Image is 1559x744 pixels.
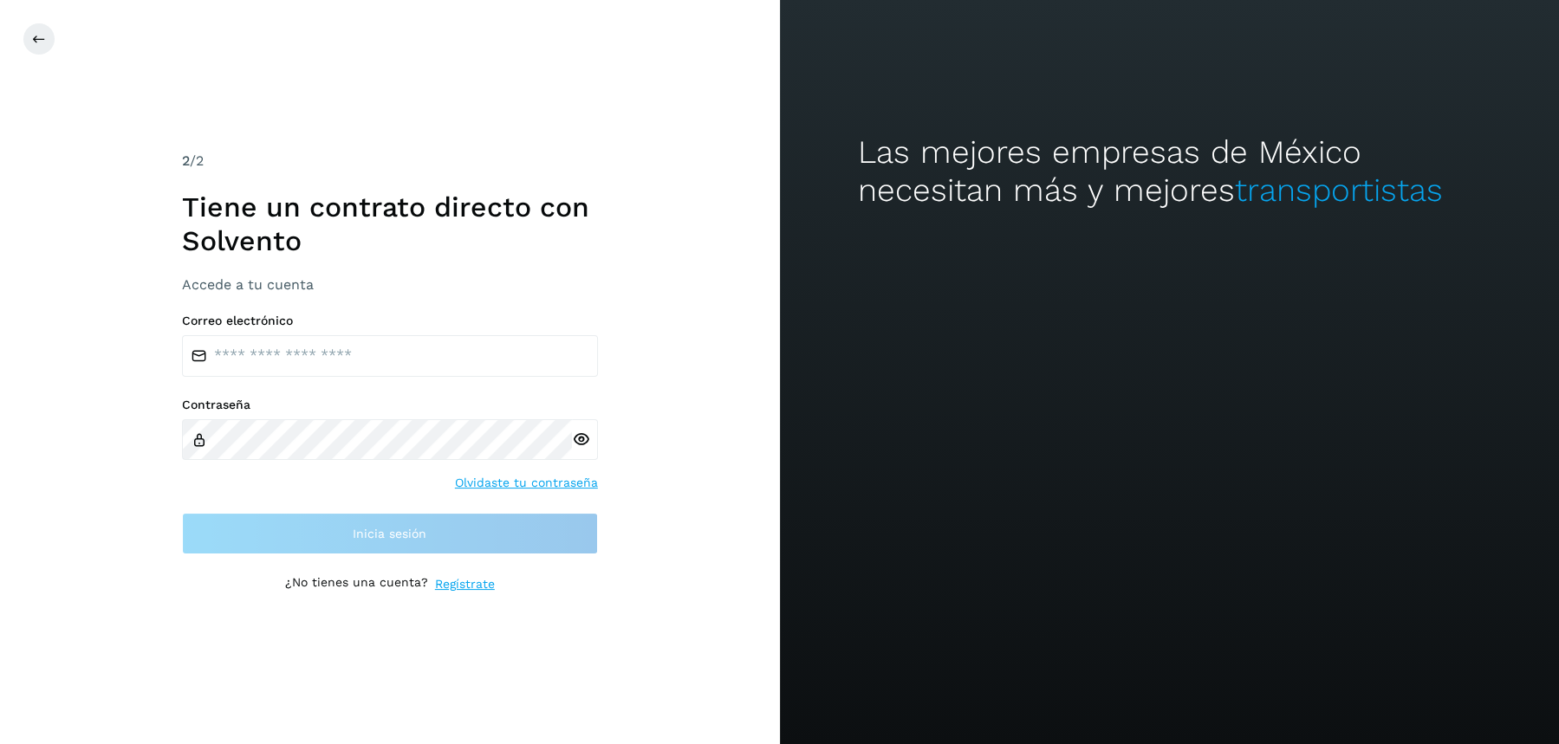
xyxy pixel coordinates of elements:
label: Contraseña [182,398,598,412]
span: transportistas [1234,171,1442,209]
a: Regístrate [435,575,495,593]
h2: Las mejores empresas de México necesitan más y mejores [857,133,1481,210]
h1: Tiene un contrato directo con Solvento [182,191,598,257]
h3: Accede a tu cuenta [182,276,598,293]
label: Correo electrónico [182,314,598,328]
div: /2 [182,151,598,171]
span: 2 [182,152,190,169]
span: Inicia sesión [353,527,426,540]
button: Inicia sesión [182,513,598,554]
a: Olvidaste tu contraseña [455,474,598,492]
p: ¿No tienes una cuenta? [285,575,428,593]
